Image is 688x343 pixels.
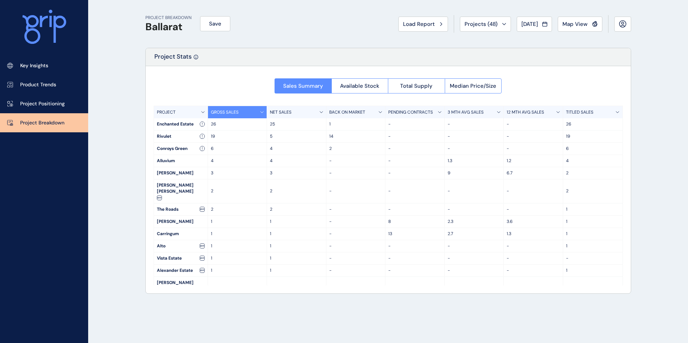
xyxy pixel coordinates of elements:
[448,243,501,249] p: -
[329,255,383,261] p: -
[20,119,64,127] p: Project Breakdown
[566,158,620,164] p: 4
[566,109,593,115] p: TITLED SALES
[566,255,620,261] p: -
[521,20,538,28] span: [DATE]
[403,20,435,28] span: Load Report
[211,231,264,237] p: 1
[566,146,620,152] p: 6
[388,267,442,274] p: -
[200,16,230,31] button: Save
[507,188,560,194] p: -
[460,17,511,32] button: Projects (48)
[209,20,221,27] span: Save
[154,167,208,179] div: [PERSON_NAME]
[20,81,56,88] p: Product Trends
[211,121,264,127] p: 26
[448,231,501,237] p: 2.7
[211,170,264,176] p: 3
[329,146,383,152] p: 2
[154,216,208,228] div: [PERSON_NAME]
[211,243,264,249] p: 1
[562,20,588,28] span: Map View
[448,219,501,225] p: 2.3
[329,206,383,212] p: -
[154,228,208,240] div: Carringum
[154,240,208,252] div: Alto
[211,133,264,140] p: 19
[329,285,383,292] p: -
[445,78,502,93] button: Median Price/Size
[507,243,560,249] p: -
[20,62,48,69] p: Key Insights
[270,158,323,164] p: 4
[154,265,208,276] div: Alexander Estate
[154,179,208,203] div: [PERSON_NAME] [PERSON_NAME]
[388,285,442,292] p: -
[566,206,620,212] p: 1
[211,267,264,274] p: 1
[270,133,323,140] p: 5
[211,188,264,194] p: 2
[145,21,191,33] h1: Ballarat
[388,133,442,140] p: -
[154,118,208,130] div: Enchanted Estate
[154,277,208,301] div: [PERSON_NAME] Views
[398,17,448,32] button: Load Report
[400,82,433,90] span: Total Supply
[388,231,442,237] p: 13
[275,78,331,93] button: Sales Summary
[566,170,620,176] p: 2
[388,255,442,261] p: -
[507,206,560,212] p: -
[566,219,620,225] p: 1
[340,82,379,90] span: Available Stock
[329,133,383,140] p: 14
[388,78,445,93] button: Total Supply
[388,206,442,212] p: -
[270,267,323,274] p: 1
[465,20,498,28] span: Projects ( 48 )
[270,243,323,249] p: 1
[211,285,264,292] p: -
[270,219,323,225] p: 1
[448,285,501,292] p: -
[211,109,239,115] p: GROSS SALES
[329,231,383,237] p: -
[566,267,620,274] p: 1
[211,255,264,261] p: 1
[388,219,442,225] p: 8
[329,267,383,274] p: -
[388,121,442,127] p: -
[448,146,501,152] p: -
[154,131,208,142] div: Rivulet
[211,158,264,164] p: 4
[270,255,323,261] p: 1
[448,121,501,127] p: -
[331,78,388,93] button: Available Stock
[270,206,323,212] p: 2
[448,133,501,140] p: -
[270,285,323,292] p: -
[329,158,383,164] p: -
[507,158,560,164] p: 1.2
[211,206,264,212] p: 2
[388,109,433,115] p: PENDING CONTRACTS
[154,143,208,155] div: Conroys Green
[283,82,323,90] span: Sales Summary
[517,17,552,32] button: [DATE]
[329,170,383,176] p: -
[270,146,323,152] p: 4
[507,109,544,115] p: 12 MTH AVG SALES
[329,243,383,249] p: -
[566,188,620,194] p: 2
[145,15,191,21] p: PROJECT BREAKDOWN
[329,121,383,127] p: 1
[154,252,208,264] div: Vista Estate
[507,219,560,225] p: 3.6
[388,243,442,249] p: -
[566,133,620,140] p: 19
[448,206,501,212] p: -
[448,267,501,274] p: -
[211,219,264,225] p: 1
